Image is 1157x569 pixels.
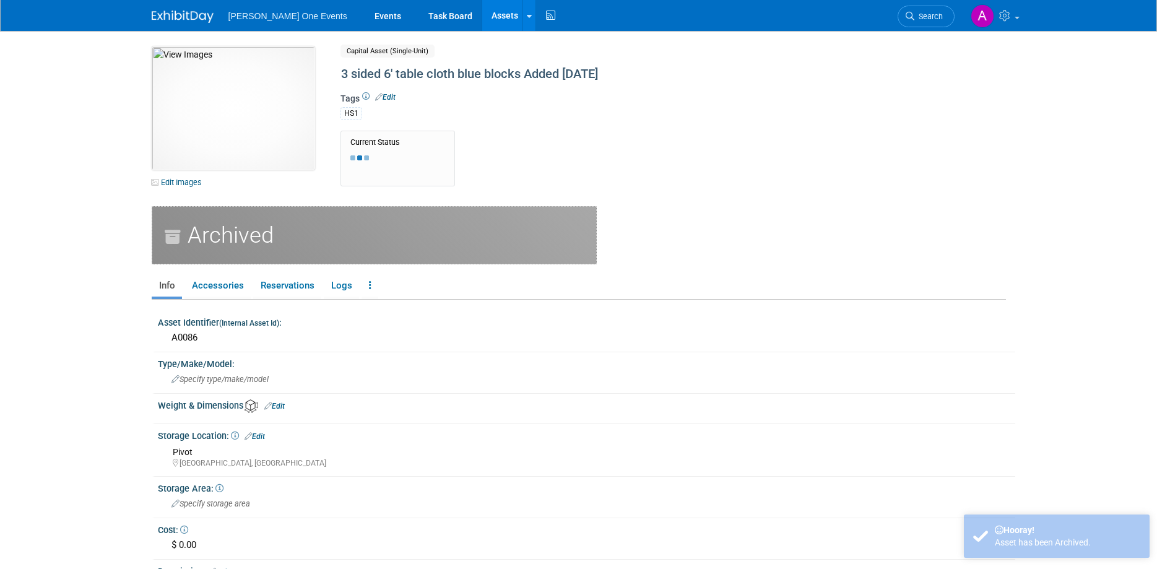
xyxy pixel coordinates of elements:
span: Capital Asset (Single-Unit) [340,45,435,58]
a: Edit [375,93,396,102]
span: Search [914,12,943,21]
a: Reservations [253,275,321,297]
a: Edit Images [152,175,207,190]
a: Edit [245,432,265,441]
div: HS1 [340,107,362,120]
div: Hooray! [995,524,1140,536]
div: Current Status [350,137,445,147]
a: Accessories [184,275,251,297]
img: loading... [350,155,369,160]
span: Pivot [173,447,193,457]
img: View Images [152,46,315,170]
div: Storage Location: [158,427,1015,443]
a: Info [152,275,182,297]
a: Edit [264,402,285,410]
span: Storage Area: [158,484,223,493]
div: Archived [152,206,597,264]
img: Amanda Bartschi [971,4,994,28]
span: Specify type/make/model [171,375,269,384]
span: Specify storage area [171,499,250,508]
div: Weight & Dimensions [158,396,1015,413]
div: Type/Make/Model: [158,355,1015,370]
div: Tags [340,92,904,128]
div: Asset Identifier : [158,313,1015,329]
div: Cost: [158,521,1015,536]
span: [PERSON_NAME] One Events [228,11,347,21]
div: A0086 [167,328,1006,347]
img: Asset Weight and Dimensions [245,399,258,413]
div: 3 sided 6' table cloth blue blocks Added [DATE] [337,63,904,85]
a: Logs [324,275,359,297]
a: Search [898,6,955,27]
div: [GEOGRAPHIC_DATA], [GEOGRAPHIC_DATA] [173,458,1006,469]
div: Asset has been Archived. [995,536,1140,549]
small: (Internal Asset Id) [219,319,279,328]
img: ExhibitDay [152,11,214,23]
div: $ 0.00 [167,536,1006,555]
